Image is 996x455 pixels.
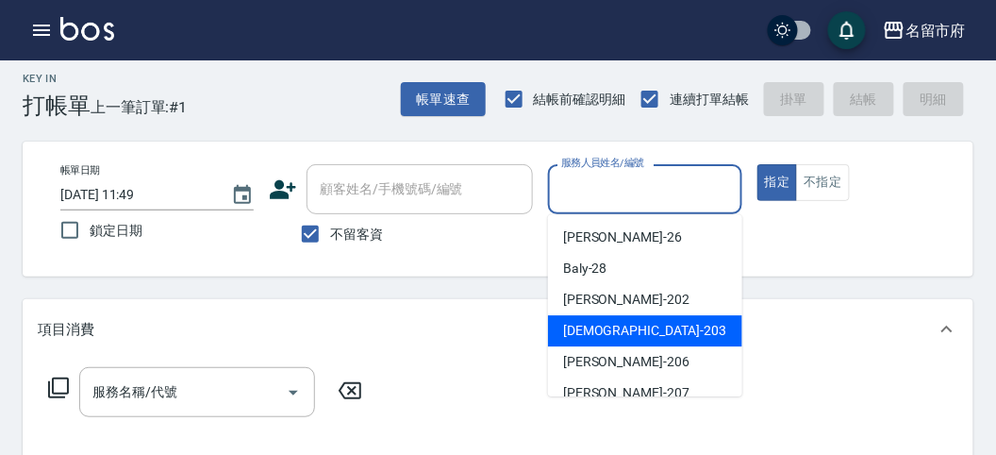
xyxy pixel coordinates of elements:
button: save [828,11,866,49]
button: 名留市府 [875,11,973,50]
span: Baly -28 [563,259,607,278]
button: 帳單速查 [401,82,486,117]
button: Open [278,378,308,408]
span: [PERSON_NAME] -26 [563,227,682,247]
span: 連續打單結帳 [670,90,749,110]
div: 項目消費 [23,299,973,360]
span: 上一筆訂單:#1 [91,95,188,119]
button: 不指定 [796,164,849,201]
div: 名留市府 [905,19,966,42]
span: 結帳前確認明細 [534,90,626,110]
span: 不留客資 [330,225,383,244]
p: 項目消費 [38,320,94,340]
span: [DEMOGRAPHIC_DATA] -203 [563,321,726,341]
button: 指定 [757,164,798,201]
span: [PERSON_NAME] -206 [563,352,689,372]
span: [PERSON_NAME] -202 [563,290,689,310]
label: 帳單日期 [60,163,100,177]
h3: 打帳單 [23,93,91,119]
input: YYYY/MM/DD hh:mm [60,179,212,211]
button: Choose date, selected date is 2025-10-14 [220,173,265,218]
span: [PERSON_NAME] -207 [563,383,689,403]
img: Logo [60,17,114,41]
h2: Key In [23,73,91,85]
label: 服務人員姓名/編號 [561,156,644,170]
span: 鎖定日期 [90,221,142,241]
